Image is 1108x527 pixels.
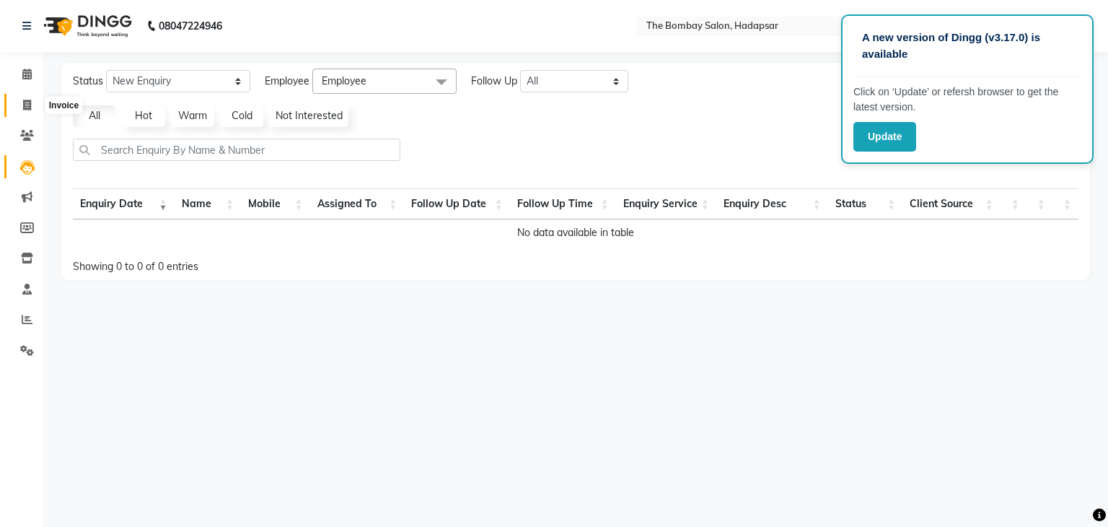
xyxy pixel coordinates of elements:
th: : activate to sort column ascending [1026,188,1052,219]
th: Name: activate to sort column ascending [175,188,241,219]
p: Click on ‘Update’ or refersh browser to get the latest version. [853,84,1081,115]
th: Assigned To : activate to sort column ascending [310,188,405,219]
button: Update [853,122,916,152]
b: 08047224946 [159,6,222,46]
th: Follow Up Date: activate to sort column ascending [404,188,510,219]
span: Employee [265,74,309,89]
th: Status: activate to sort column ascending [828,188,903,219]
th: Client Source: activate to sort column ascending [902,188,1001,219]
div: Invoice [45,97,82,114]
span: Follow Up [471,74,517,89]
th: Enquiry Date: activate to sort column ascending [73,188,175,219]
th: : activate to sort column ascending [1001,188,1026,219]
a: All [73,105,116,127]
input: Search Enquiry By Name & Number [73,139,400,161]
span: Employee [322,74,366,87]
div: Showing 0 to 0 of 0 entries [73,251,479,274]
th: Enquiry Desc: activate to sort column ascending [716,188,828,219]
td: No data available in table [73,219,1078,246]
img: logo [37,6,136,46]
th: Follow Up Time : activate to sort column ascending [510,188,616,219]
a: Not Interested [269,105,348,127]
th: : activate to sort column ascending [1052,188,1078,219]
th: Mobile : activate to sort column ascending [241,188,310,219]
span: Status [73,74,103,89]
a: Cold [220,105,263,127]
th: Enquiry Service : activate to sort column ascending [616,188,716,219]
a: Hot [122,105,165,127]
a: Warm [171,105,214,127]
p: A new version of Dingg (v3.17.0) is available [862,30,1073,62]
